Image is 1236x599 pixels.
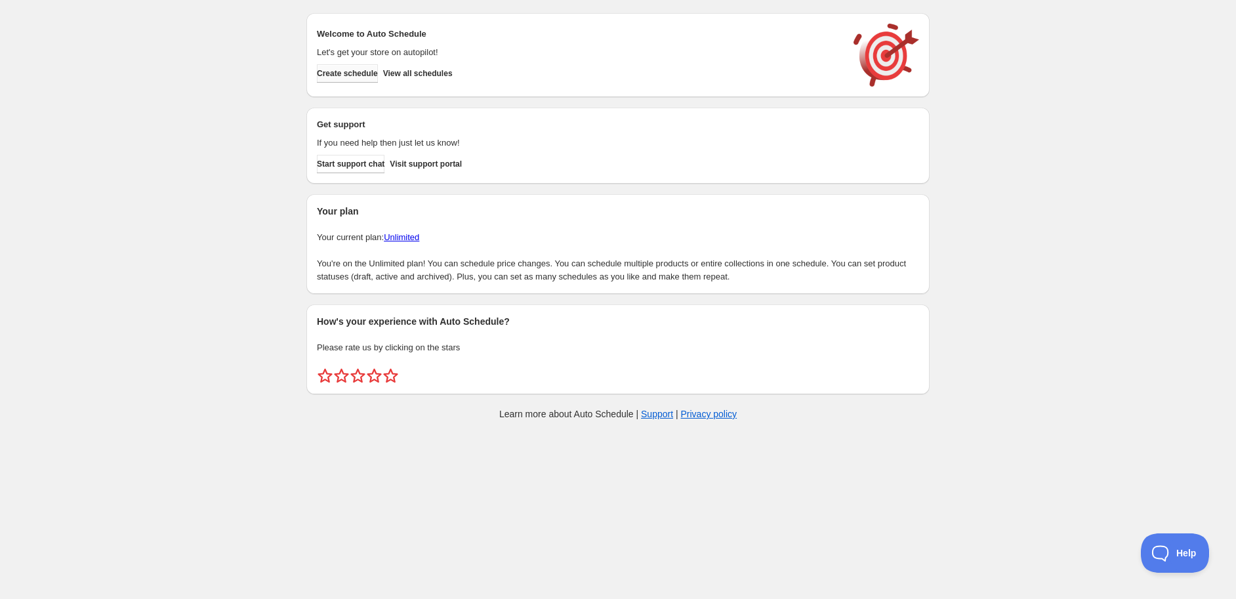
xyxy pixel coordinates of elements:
[641,409,673,419] a: Support
[317,315,919,328] h2: How's your experience with Auto Schedule?
[317,46,840,59] p: Let's get your store on autopilot!
[317,68,378,79] span: Create schedule
[681,409,737,419] a: Privacy policy
[317,205,919,218] h2: Your plan
[317,118,840,131] h2: Get support
[383,68,453,79] span: View all schedules
[317,231,919,244] p: Your current plan:
[1141,533,1210,573] iframe: Toggle Customer Support
[390,155,462,173] a: Visit support portal
[317,155,384,173] a: Start support chat
[317,159,384,169] span: Start support chat
[317,257,919,283] p: You're on the Unlimited plan! You can schedule price changes. You can schedule multiple products ...
[390,159,462,169] span: Visit support portal
[383,64,453,83] button: View all schedules
[317,341,919,354] p: Please rate us by clicking on the stars
[317,28,840,41] h2: Welcome to Auto Schedule
[499,407,737,421] p: Learn more about Auto Schedule | |
[317,64,378,83] button: Create schedule
[384,232,419,242] a: Unlimited
[317,136,840,150] p: If you need help then just let us know!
